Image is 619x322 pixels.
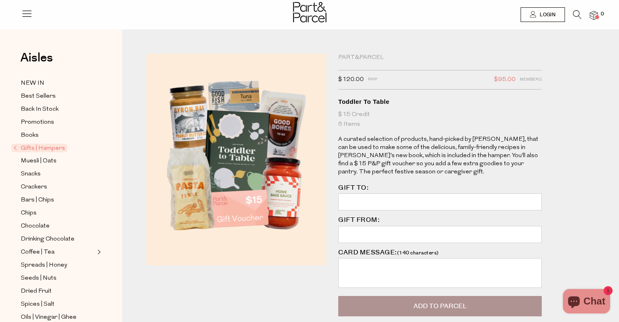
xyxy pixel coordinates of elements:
[21,221,95,231] a: Chocolate
[338,296,542,316] button: Add to Parcel
[338,183,369,193] label: GIFT TO:
[521,7,565,22] a: Login
[21,156,57,166] span: Muesli | Oats
[338,248,439,257] label: CARD MESSAGE:
[21,156,95,166] a: Muesli | Oats
[21,131,39,140] span: Books
[21,247,95,257] a: Coffee | Tea
[338,54,542,62] div: Part&Parcel
[21,299,95,309] a: Spices | Salt
[21,169,95,179] a: Snacks
[293,2,326,22] img: Part&Parcel
[599,11,606,18] span: 0
[147,54,326,265] img: Toddler To Table
[95,247,101,257] button: Expand/Collapse Coffee | Tea
[21,260,95,270] a: Spreads | Honey
[338,136,542,176] p: A curated selection of products, hand-picked by [PERSON_NAME], that can be used to make some of t...
[494,74,516,85] span: $95.00
[21,117,95,127] a: Promotions
[21,91,95,101] a: Best Sellers
[590,11,598,20] a: 0
[21,118,54,127] span: Promotions
[21,195,95,205] a: Bars | Chips
[20,52,53,72] a: Aisles
[538,11,556,18] span: Login
[21,182,95,192] a: Crackers
[21,234,74,244] span: Drinking Chocolate
[338,110,542,129] div: $15 Credit 6 Items
[21,248,55,257] span: Coffee | Tea
[397,250,439,256] span: (140 characters)
[338,98,542,106] h1: Toddler To Table
[21,261,67,270] span: Spreads | Honey
[21,286,95,296] a: Dried Fruit
[21,208,95,218] a: Chips
[21,287,52,296] span: Dried Fruit
[21,182,47,192] span: Crackers
[21,169,41,179] span: Snacks
[13,143,95,153] a: Gifts | Hampers
[21,300,55,309] span: Spices | Salt
[413,302,467,311] span: Add to Parcel
[21,208,37,218] span: Chips
[338,74,364,85] span: $120.00
[21,92,56,101] span: Best Sellers
[21,104,95,114] a: Back In Stock
[21,195,54,205] span: Bars | Chips
[21,105,59,114] span: Back In Stock
[11,144,67,152] span: Gifts | Hampers
[21,79,44,88] span: NEW IN
[21,273,95,283] a: Seeds | Nuts
[560,289,612,315] inbox-online-store-chat: Shopify online store chat
[21,221,50,231] span: Chocolate
[338,215,380,225] label: GIFT FROM:
[368,74,377,85] span: RRP
[21,130,95,140] a: Books
[21,274,57,283] span: Seeds | Nuts
[520,74,542,85] span: Members
[21,234,95,244] a: Drinking Chocolate
[21,78,95,88] a: NEW IN
[20,49,53,67] span: Aisles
